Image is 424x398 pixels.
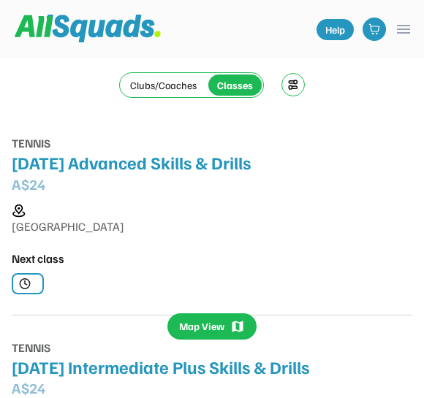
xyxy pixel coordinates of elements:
img: settings-03.svg [287,79,299,90]
a: Help [317,19,354,40]
img: Squad%20Logo.svg [15,15,161,42]
img: shopping-cart-01%20%281%29.svg [368,23,380,35]
div: Clubs/Coaches [130,77,197,93]
div: Map View [179,319,224,334]
img: clock.svg [19,278,31,290]
div: Classes [217,77,253,93]
img: marker-pin-04.svg [12,204,26,218]
div: TENNIS [12,339,412,356]
div: Next class [12,250,64,267]
div: [DATE] Intermediate Plus Skills & Drills [12,356,412,378]
div: [GEOGRAPHIC_DATA] [12,218,412,235]
div: [DATE] Advanced Skills & Drills [12,152,412,173]
div: TENNIS [12,134,412,152]
div: A$24 [12,173,412,195]
button: menu [395,20,412,38]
